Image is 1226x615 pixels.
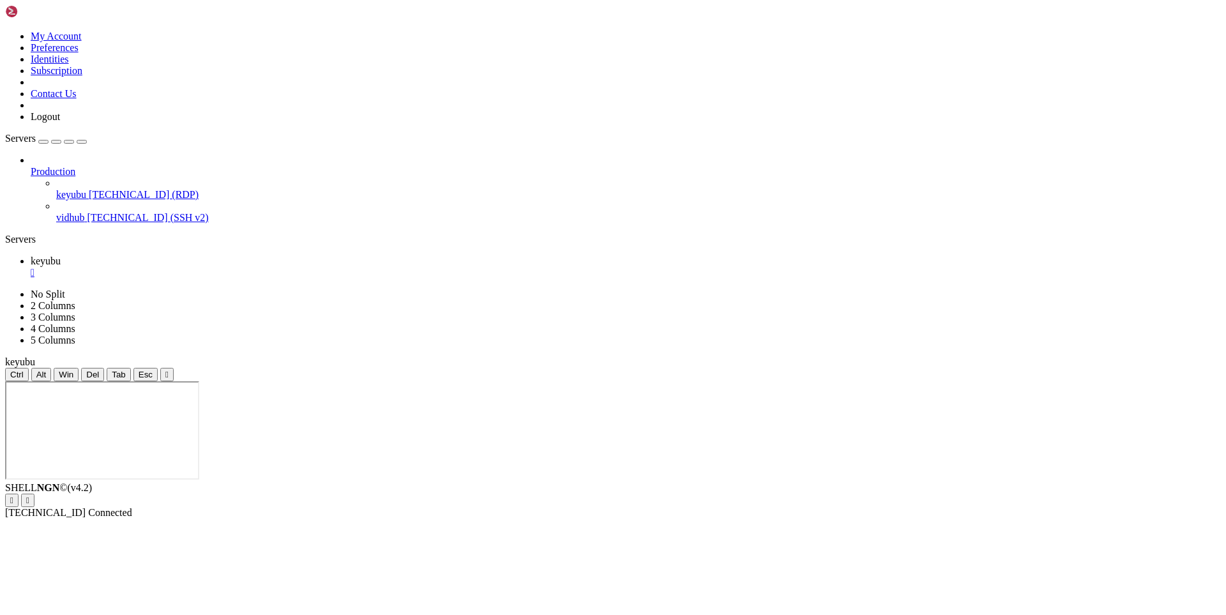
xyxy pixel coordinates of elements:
[5,507,86,518] span: [TECHNICAL_ID]
[133,368,158,381] button: Esc
[31,255,61,266] span: keyubu
[5,494,19,507] button: 
[31,255,1221,278] a: keyubu
[31,88,77,99] a: Contact Us
[88,507,132,518] span: Connected
[31,312,75,323] a: 3 Columns
[31,111,60,122] a: Logout
[10,370,24,379] span: Ctrl
[56,189,1221,201] a: keyubu [TECHNICAL_ID] (RDP)
[31,31,82,42] a: My Account
[21,494,34,507] button: 
[31,300,75,311] a: 2 Columns
[165,370,169,379] div: 
[31,289,65,300] a: No Split
[81,368,104,381] button: Del
[5,482,92,493] span: SHELL ©
[160,368,174,381] button: 
[31,335,75,345] a: 5 Columns
[5,234,1221,245] div: Servers
[54,368,79,381] button: Win
[31,166,1221,178] a: Production
[5,356,35,367] span: keyubu
[10,496,13,505] div: 
[89,189,199,200] span: [TECHNICAL_ID] (RDP)
[5,368,29,381] button: Ctrl
[31,54,69,65] a: Identities
[56,212,84,223] span: vidhub
[56,189,86,200] span: keyubu
[31,65,82,76] a: Subscription
[31,155,1221,224] li: Production
[31,166,75,177] span: Production
[36,370,47,379] span: Alt
[37,482,60,493] b: NGN
[31,267,1221,278] a: 
[31,323,75,334] a: 4 Columns
[56,201,1221,224] li: vidhub [TECHNICAL_ID] (SSH v2)
[86,370,99,379] span: Del
[112,370,126,379] span: Tab
[26,496,29,505] div: 
[5,133,87,144] a: Servers
[31,368,52,381] button: Alt
[139,370,153,379] span: Esc
[87,212,208,223] span: [TECHNICAL_ID] (SSH v2)
[59,370,73,379] span: Win
[31,42,79,53] a: Preferences
[68,482,93,493] span: 4.2.0
[5,133,36,144] span: Servers
[107,368,131,381] button: Tab
[56,212,1221,224] a: vidhub [TECHNICAL_ID] (SSH v2)
[5,5,79,18] img: Shellngn
[56,178,1221,201] li: keyubu [TECHNICAL_ID] (RDP)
